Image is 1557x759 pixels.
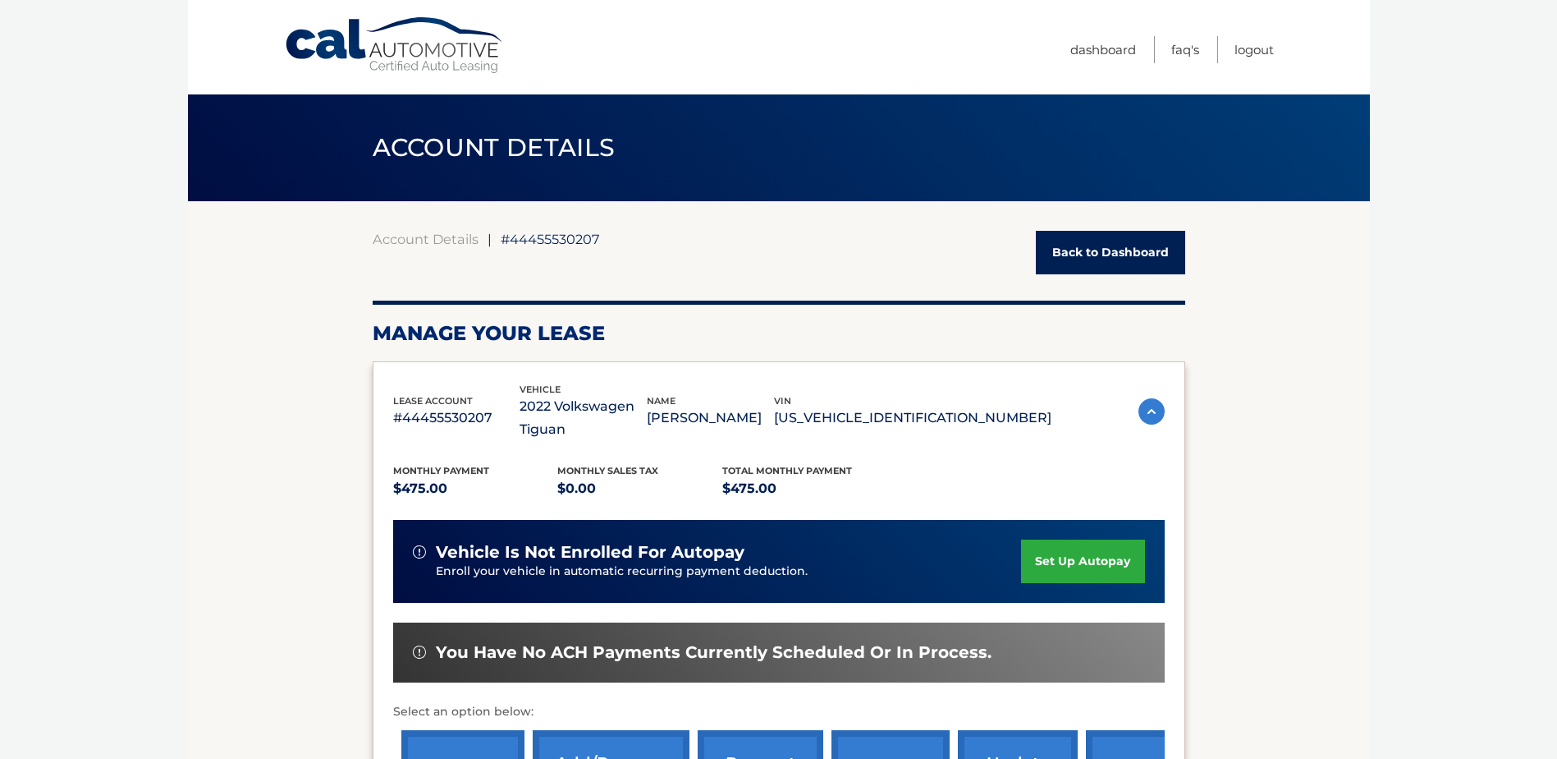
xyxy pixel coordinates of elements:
[413,646,426,659] img: alert-white.svg
[1021,540,1144,583] a: set up autopay
[520,384,561,395] span: vehicle
[647,407,774,430] p: [PERSON_NAME]
[501,231,600,247] span: #44455530207
[520,395,647,441] p: 2022 Volkswagen Tiguan
[436,563,1022,581] p: Enroll your vehicle in automatic recurring payment deduction.
[1138,398,1165,425] img: accordion-active.svg
[373,231,479,247] a: Account Details
[647,395,675,407] span: name
[393,702,1165,722] p: Select an option below:
[373,132,616,163] span: ACCOUNT DETAILS
[393,407,520,430] p: #44455530207
[393,395,473,407] span: lease account
[557,465,658,476] span: Monthly sales Tax
[1070,36,1136,63] a: Dashboard
[436,542,744,563] span: vehicle is not enrolled for autopay
[557,477,722,500] p: $0.00
[413,545,426,559] img: alert-white.svg
[393,477,558,500] p: $475.00
[774,395,791,407] span: vin
[1234,36,1274,63] a: Logout
[488,231,492,247] span: |
[284,16,506,75] a: Cal Automotive
[1171,36,1199,63] a: FAQ's
[1036,231,1185,274] a: Back to Dashboard
[774,407,1051,430] p: [US_VEHICLE_IDENTIFICATION_NUMBER]
[373,321,1185,346] h2: Manage Your Lease
[436,642,991,663] span: You have no ACH payments currently scheduled or in process.
[722,477,887,500] p: $475.00
[393,465,489,476] span: Monthly Payment
[722,465,852,476] span: Total Monthly Payment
